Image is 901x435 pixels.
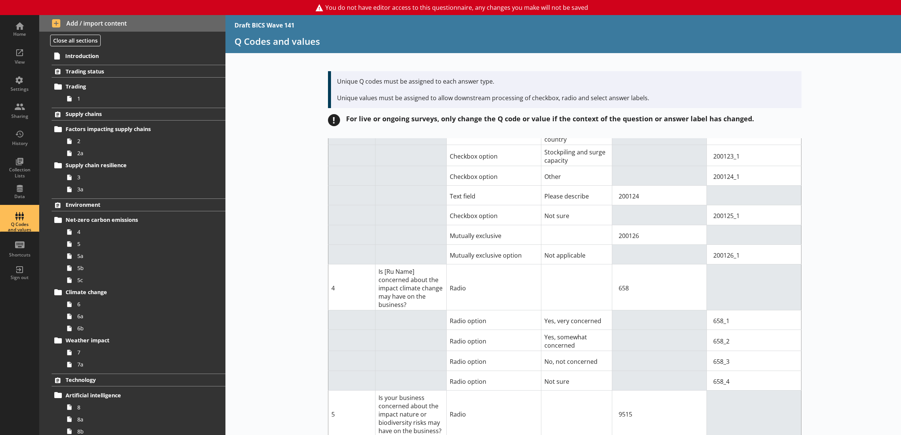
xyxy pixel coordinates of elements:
a: 8 [63,401,225,413]
a: 6a [63,310,225,322]
div: History [6,140,33,147]
td: Radio option [446,330,541,351]
a: Trading status [52,65,225,78]
td: Checkbox option [446,205,541,225]
td: Radio [446,264,541,310]
a: Supply chains [52,108,225,121]
span: Net-zero carbon emissions [66,216,192,223]
a: 8a [63,413,225,425]
span: Environment [66,201,192,208]
span: 3a [77,186,195,193]
a: 5c [63,274,225,286]
td: 4 [328,264,375,310]
span: 5 [77,240,195,247]
a: Supply chain resilience [52,159,225,171]
div: Settings [6,86,33,92]
a: 2 [63,135,225,147]
div: Data [6,194,33,200]
h1: Q Codes and values [234,35,892,47]
td: Not applicable [541,244,612,264]
span: Artificial intelligence [66,392,192,399]
a: 5b [63,262,225,274]
button: Close all sections [50,35,101,46]
span: 8 [77,404,195,411]
td: Not sure [541,371,612,390]
div: Collection Lists [6,167,33,179]
td: Radio option [446,351,541,371]
td: Stockpiling and surge capacity [541,145,612,166]
span: Factors impacting supply chains [66,125,192,133]
input: Option Value input field [710,248,798,263]
li: Supply chain resilience33a [55,159,225,195]
input: QCode input field [615,407,703,422]
span: 5b [77,264,195,272]
span: Supply chains [66,110,192,118]
td: Other [541,166,612,185]
a: 5 [63,238,225,250]
span: Weather impact [66,337,192,344]
input: QCode input field [615,281,703,296]
span: 8a [77,416,195,423]
a: 6b [63,322,225,334]
td: Not sure [541,205,612,225]
li: Supply chainsFactors impacting supply chains22aSupply chain resilience33a [39,108,225,195]
div: Sharing [6,113,33,119]
td: No, not concerned [541,351,612,371]
li: Trading1 [55,81,225,105]
span: 5a [77,252,195,259]
a: Net-zero carbon emissions [52,214,225,226]
a: Trading [52,81,225,93]
span: Supply chain resilience [66,162,192,169]
span: 6b [77,325,195,332]
span: 1 [77,95,195,102]
div: Sign out [6,275,33,281]
span: Trading status [66,68,192,75]
span: 4 [77,228,195,235]
a: Climate change [52,286,225,298]
span: Introduction [65,52,192,60]
span: 6a [77,313,195,320]
span: 2a [77,150,195,157]
input: Option Value input field [710,334,798,349]
input: Option Value input field [710,169,798,184]
div: Home [6,31,33,37]
input: Option Value input field [710,374,798,389]
td: Checkbox option [446,145,541,166]
li: Factors impacting supply chains22a [55,123,225,159]
span: 5c [77,276,195,284]
div: ! [328,114,340,126]
a: 4 [63,226,225,238]
a: Environment [52,198,225,211]
span: Add / import content [52,19,213,27]
input: QCode input field [615,228,703,243]
td: Radio option [446,310,541,330]
span: 6 [77,301,195,308]
a: 3 [63,171,225,183]
li: Net-zero carbon emissions455a5b5c [55,214,225,286]
a: 1 [63,93,225,105]
a: Weather impact [52,334,225,346]
td: Radio option [446,371,541,390]
span: 3 [77,174,195,181]
a: 5a [63,250,225,262]
td: Text field [446,186,541,205]
span: 7 [77,349,195,356]
a: Technology [52,374,225,386]
a: 7 [63,346,225,359]
a: Artificial intelligence [52,389,225,401]
div: Draft BICS Wave 141 [234,21,294,29]
p: Unique Q codes must be assigned to each answer type. Unique values must be assigned to allow down... [337,77,795,102]
li: EnvironmentNet-zero carbon emissions455a5b5cClimate change66a6bWeather impact77a [39,198,225,371]
input: Option Value input field [710,354,798,369]
span: 2 [77,137,195,145]
a: 3a [63,183,225,195]
input: QCode input field [615,189,703,204]
li: Climate change66a6b [55,286,225,334]
span: Trading [66,83,192,90]
button: Add / import content [39,15,225,32]
td: Yes, very concerned [541,310,612,330]
a: 7a [63,359,225,371]
div: Q Codes and values [6,222,33,233]
a: 2a [63,147,225,159]
td: Yes, somewhat concerned [541,330,612,351]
